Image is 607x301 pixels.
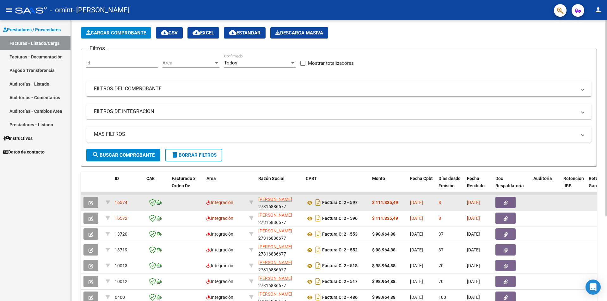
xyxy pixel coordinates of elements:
[438,232,444,237] span: 37
[372,263,395,268] strong: $ 98.964,88
[372,295,395,300] strong: $ 98.964,88
[270,27,328,39] app-download-masive: Descarga masiva de comprobantes (adjuntos)
[115,176,119,181] span: ID
[314,261,322,271] i: Descargar documento
[467,200,480,205] span: [DATE]
[436,172,464,200] datatable-header-cell: Días desde Emisión
[308,59,354,67] span: Mostrar totalizadores
[594,6,602,14] mat-icon: person
[467,216,480,221] span: [DATE]
[372,232,395,237] strong: $ 98.964,88
[410,247,423,252] span: [DATE]
[187,27,219,39] button: EXCEL
[206,216,233,221] span: Integración
[94,108,576,115] mat-panel-title: FILTROS DE INTEGRACION
[438,247,444,252] span: 37
[322,279,358,284] strong: Factura C: 2 - 517
[256,172,303,200] datatable-header-cell: Razón Social
[322,263,358,268] strong: Factura C: 2 - 518
[146,176,155,181] span: CAE
[229,29,236,36] mat-icon: cloud_download
[224,27,266,39] button: Estandar
[258,244,292,249] span: [PERSON_NAME]
[5,6,13,14] mat-icon: menu
[258,176,285,181] span: Razón Social
[438,263,444,268] span: 70
[258,275,301,288] div: 27316886677
[258,228,292,233] span: [PERSON_NAME]
[438,176,461,188] span: Días desde Emisión
[495,176,524,188] span: Doc Respaldatoria
[467,176,485,188] span: Fecha Recibido
[275,30,323,36] span: Descarga Masiva
[467,263,480,268] span: [DATE]
[314,213,322,223] i: Descargar documento
[493,172,531,200] datatable-header-cell: Doc Respaldatoria
[322,295,358,300] strong: Factura C: 2 - 486
[563,176,584,188] span: Retencion IIBB
[206,176,216,181] span: Area
[270,27,328,39] button: Descarga Masiva
[86,44,108,53] h3: Filtros
[410,263,423,268] span: [DATE]
[303,172,370,200] datatable-header-cell: CPBT
[438,216,441,221] span: 8
[372,247,395,252] strong: $ 98.964,88
[115,232,127,237] span: 13720
[206,279,233,284] span: Integración
[165,149,222,161] button: Borrar Filtros
[314,245,322,255] i: Descargar documento
[115,295,125,300] span: 6460
[561,172,586,200] datatable-header-cell: Retencion IIBB
[115,200,127,205] span: 16574
[258,259,301,272] div: 27316886677
[204,172,247,200] datatable-header-cell: Area
[438,279,444,284] span: 70
[464,172,493,200] datatable-header-cell: Fecha Recibido
[172,176,195,188] span: Facturado x Orden De
[410,200,423,205] span: [DATE]
[161,30,178,36] span: CSV
[86,149,160,161] button: Buscar Comprobante
[258,212,301,225] div: 27316886677
[161,29,169,36] mat-icon: cloud_download
[206,263,233,268] span: Integración
[314,229,322,239] i: Descargar documento
[94,131,576,138] mat-panel-title: MAS FILTROS
[467,232,480,237] span: [DATE]
[193,29,200,36] mat-icon: cloud_download
[86,30,146,36] span: Cargar Comprobante
[306,176,317,181] span: CPBT
[372,216,398,221] strong: $ 111.335,49
[169,172,204,200] datatable-header-cell: Facturado x Orden De
[372,279,395,284] strong: $ 98.964,88
[467,279,480,284] span: [DATE]
[586,280,601,295] div: Open Intercom Messenger
[162,60,214,66] span: Area
[314,197,322,208] i: Descargar documento
[171,152,217,158] span: Borrar Filtros
[206,232,233,237] span: Integración
[410,232,423,237] span: [DATE]
[258,213,292,218] span: [PERSON_NAME]
[258,227,301,241] div: 27316886677
[467,295,480,300] span: [DATE]
[206,295,233,300] span: Integración
[81,27,151,39] button: Cargar Comprobante
[193,30,214,36] span: EXCEL
[438,295,446,300] span: 100
[370,172,408,200] datatable-header-cell: Monto
[112,172,144,200] datatable-header-cell: ID
[229,30,261,36] span: Estandar
[410,176,433,181] span: Fecha Cpbt
[206,200,233,205] span: Integración
[3,148,45,155] span: Datos de contacto
[206,247,233,252] span: Integración
[156,27,183,39] button: CSV
[73,3,130,17] span: - [PERSON_NAME]
[92,151,100,159] mat-icon: search
[86,104,592,119] mat-expansion-panel-header: FILTROS DE INTEGRACION
[50,3,73,17] span: - omint
[92,152,155,158] span: Buscar Comprobante
[3,135,33,142] span: Instructivos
